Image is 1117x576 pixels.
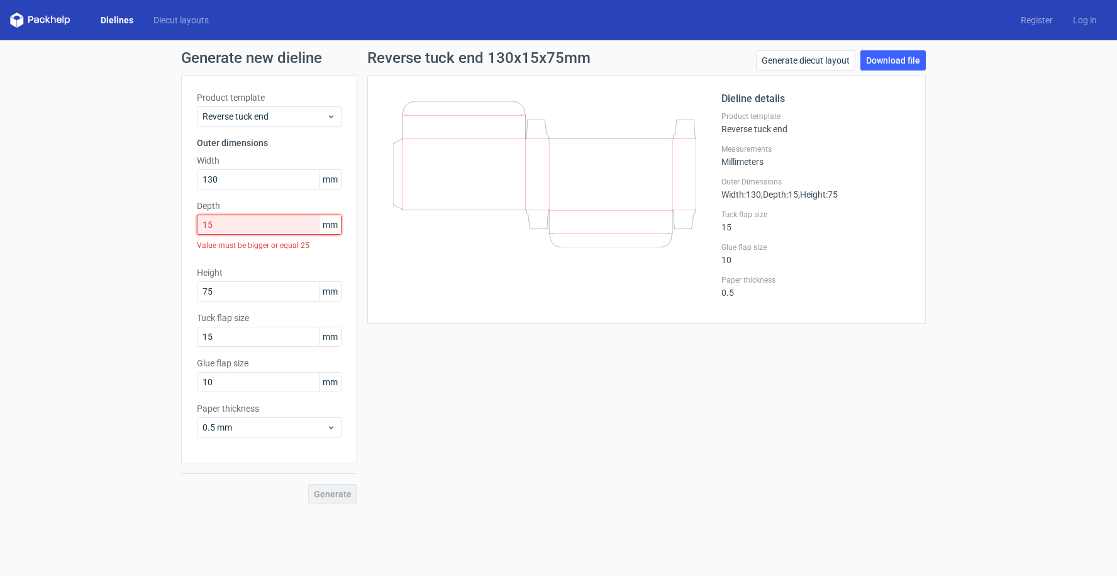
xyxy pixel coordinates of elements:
a: Register [1011,14,1063,26]
div: 10 [721,242,910,265]
label: Paper thickness [721,275,910,285]
label: Product template [721,111,910,121]
label: Measurements [721,144,910,154]
label: Product template [197,91,342,104]
label: Tuck flap size [721,210,910,220]
a: Log in [1063,14,1107,26]
label: Height [197,266,342,279]
label: Width [197,154,342,167]
span: , Height : 75 [798,189,838,200]
div: Reverse tuck end [721,111,910,134]
span: , Depth : 15 [761,189,798,200]
h1: Reverse tuck end 130x15x75mm [367,50,591,65]
label: Depth [197,200,342,212]
a: Generate diecut layout [756,50,855,71]
label: Outer Dimensions [721,177,910,187]
span: mm [319,282,341,301]
span: mm [319,170,341,189]
label: Glue flap size [721,242,910,252]
span: Reverse tuck end [203,110,326,123]
label: Paper thickness [197,402,342,415]
label: Tuck flap size [197,312,342,324]
a: Download file [860,50,926,71]
div: 0.5 [721,275,910,298]
a: Dielines [91,14,143,26]
div: Millimeters [721,144,910,167]
label: Glue flap size [197,357,342,370]
div: Value must be bigger or equal 25 [197,235,342,256]
h1: Generate new dieline [181,50,936,65]
span: mm [319,373,341,392]
span: mm [319,327,341,346]
h3: Outer dimensions [197,137,342,149]
a: Diecut layouts [143,14,219,26]
span: Width : 130 [721,189,761,200]
h2: Dieline details [721,91,910,106]
span: 0.5 mm [203,421,326,434]
span: mm [319,215,341,234]
div: 15 [721,210,910,232]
